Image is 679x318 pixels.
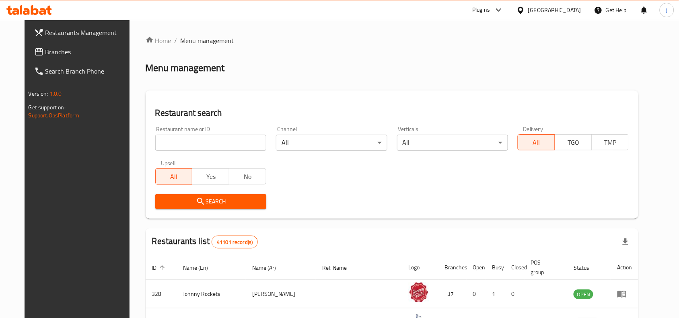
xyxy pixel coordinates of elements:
[592,134,629,150] button: TMP
[29,88,48,99] span: Version:
[486,255,505,280] th: Busy
[233,171,263,183] span: No
[611,255,638,280] th: Action
[183,263,219,273] span: Name (En)
[212,236,258,248] div: Total records count
[146,62,225,74] h2: Menu management
[175,36,177,45] li: /
[45,47,132,57] span: Branches
[397,135,508,151] div: All
[159,171,189,183] span: All
[528,6,581,14] div: [GEOGRAPHIC_DATA]
[146,36,171,45] a: Home
[531,258,558,277] span: POS group
[155,135,266,151] input: Search for restaurant name or ID..
[595,137,626,148] span: TMP
[29,110,80,121] a: Support.OpsPlatform
[155,168,193,185] button: All
[486,280,505,308] td: 1
[574,263,600,273] span: Status
[152,263,167,273] span: ID
[558,137,589,148] span: TGO
[666,6,667,14] span: j
[467,280,486,308] td: 0
[322,263,357,273] span: Ref. Name
[521,137,552,148] span: All
[617,289,632,299] div: Menu
[229,168,266,185] button: No
[523,126,543,132] label: Delivery
[276,135,387,151] div: All
[467,255,486,280] th: Open
[192,168,229,185] button: Yes
[28,23,138,42] a: Restaurants Management
[161,160,176,166] label: Upsell
[195,171,226,183] span: Yes
[28,62,138,81] a: Search Branch Phone
[45,28,132,37] span: Restaurants Management
[146,36,639,45] nav: breadcrumb
[505,280,525,308] td: 0
[505,255,525,280] th: Closed
[49,88,62,99] span: 1.0.0
[181,36,234,45] span: Menu management
[438,280,467,308] td: 37
[246,280,316,308] td: [PERSON_NAME]
[155,107,629,119] h2: Restaurant search
[162,197,260,207] span: Search
[518,134,555,150] button: All
[28,42,138,62] a: Branches
[438,255,467,280] th: Branches
[616,232,635,252] div: Export file
[574,290,593,299] span: OPEN
[252,263,286,273] span: Name (Ar)
[212,238,257,246] span: 41101 record(s)
[155,194,266,209] button: Search
[472,5,490,15] div: Plugins
[45,66,132,76] span: Search Branch Phone
[177,280,246,308] td: Johnny Rockets
[402,255,438,280] th: Logo
[555,134,592,150] button: TGO
[29,102,66,113] span: Get support on:
[146,280,177,308] td: 328
[409,282,429,302] img: Johnny Rockets
[152,235,258,248] h2: Restaurants list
